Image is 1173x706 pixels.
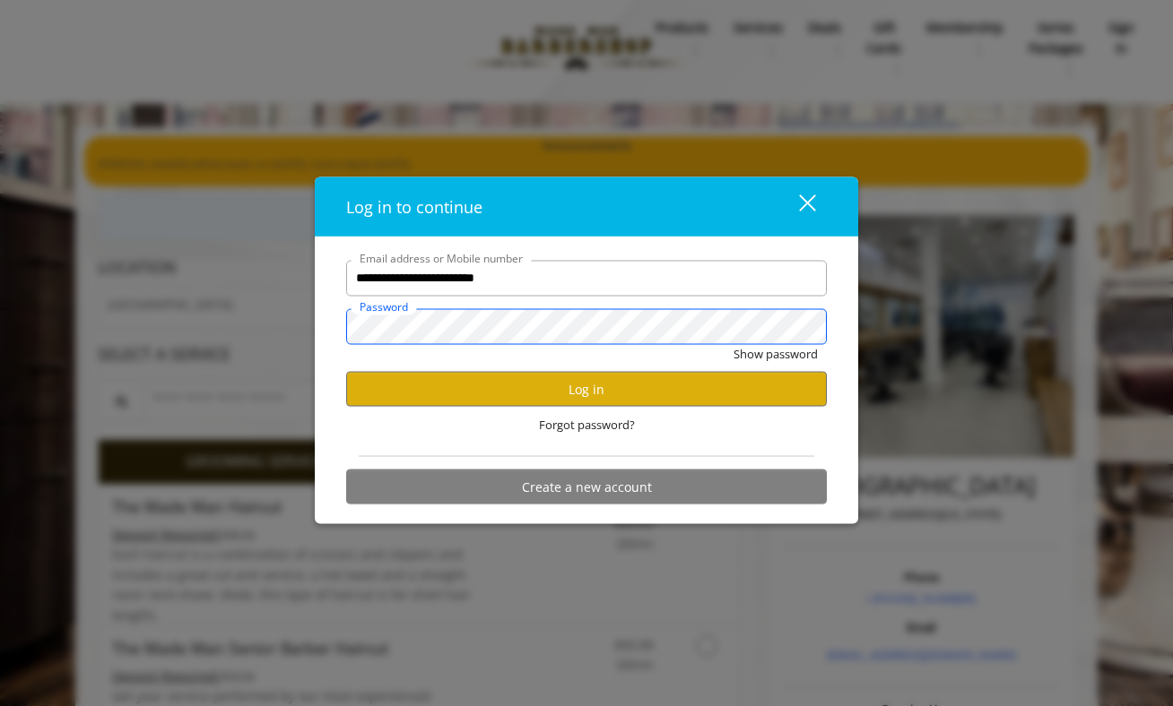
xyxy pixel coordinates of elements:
[346,308,827,344] input: Password
[778,193,814,220] div: close dialog
[346,260,827,296] input: Email address or Mobile number
[766,188,827,225] button: close dialog
[346,195,482,217] span: Log in to continue
[734,344,818,363] button: Show password
[346,469,827,504] button: Create a new account
[346,372,827,407] button: Log in
[351,297,417,314] label: Password
[539,416,635,435] span: Forgot password?
[351,249,532,266] label: Email address or Mobile number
